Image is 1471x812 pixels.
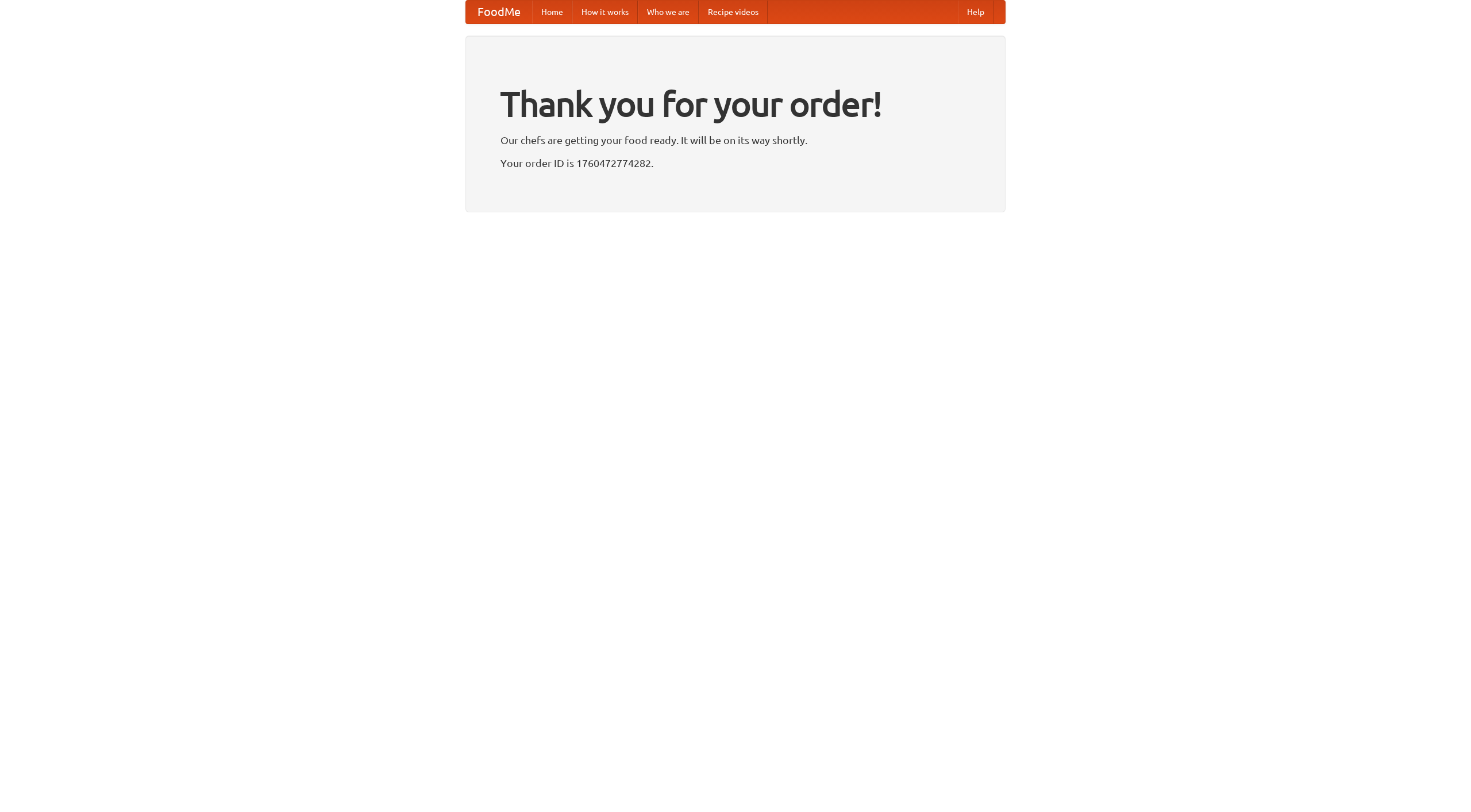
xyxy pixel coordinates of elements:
h1: Thank you for your order! [500,76,971,131]
p: Your order ID is 1760472774282. [500,154,971,172]
a: How it works [572,1,638,24]
a: Recipe videos [699,1,768,24]
a: FoodMe [466,1,532,24]
a: Who we are [638,1,699,24]
a: Help [958,1,993,24]
p: Our chefs are getting your food ready. It will be on its way shortly. [500,131,971,149]
a: Home [532,1,572,24]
